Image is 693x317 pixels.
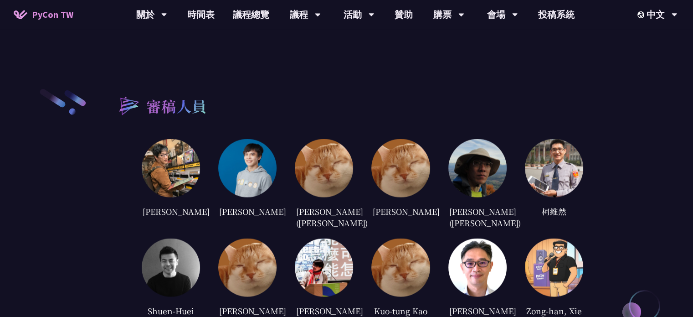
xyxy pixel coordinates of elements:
img: 0ef73766d8c3fcb0619c82119e72b9bb.jpg [295,238,353,296]
div: [PERSON_NAME] ([PERSON_NAME]) [448,204,507,229]
img: eb8f9b31a5f40fbc9a4405809e126c3f.jpg [218,139,277,197]
img: default.0dba411.jpg [371,238,430,296]
div: [PERSON_NAME] [295,303,353,317]
img: 5b816cddee2d20b507d57779bce7e155.jpg [142,238,200,296]
div: Kuo-tung Kao [371,303,430,317]
img: default.0dba411.jpg [295,139,353,197]
a: PyCon TW [5,3,82,26]
div: [PERSON_NAME] [448,303,507,317]
h2: 審稿人員 [146,94,207,116]
div: [PERSON_NAME] [218,303,277,317]
img: Home icon of PyCon TW 2025 [14,10,27,19]
img: heading-bullet [110,88,146,122]
img: 33cae1ec12c9fa3a44a108271202f9f1.jpg [448,139,507,197]
img: d0223f4f332c07bbc4eacc3daa0b50af.jpg [448,238,507,296]
img: 556a545ec8e13308227429fdb6de85d1.jpg [525,139,583,197]
div: Zong-han, Xie [525,303,583,317]
div: 柯維然 [525,204,583,218]
img: Locale Icon [637,11,647,18]
img: 474439d49d7dff4bbb1577ca3eb831a2.jpg [525,238,583,296]
div: [PERSON_NAME] [142,204,200,218]
img: default.0dba411.jpg [218,238,277,296]
span: PyCon TW [32,8,73,21]
img: 25c07452fc50a232619605b3e350791e.jpg [142,139,200,197]
div: [PERSON_NAME] ([PERSON_NAME]) [295,204,353,229]
div: [PERSON_NAME] [371,204,430,218]
img: default.0dba411.jpg [371,139,430,197]
div: [PERSON_NAME] [218,204,277,218]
